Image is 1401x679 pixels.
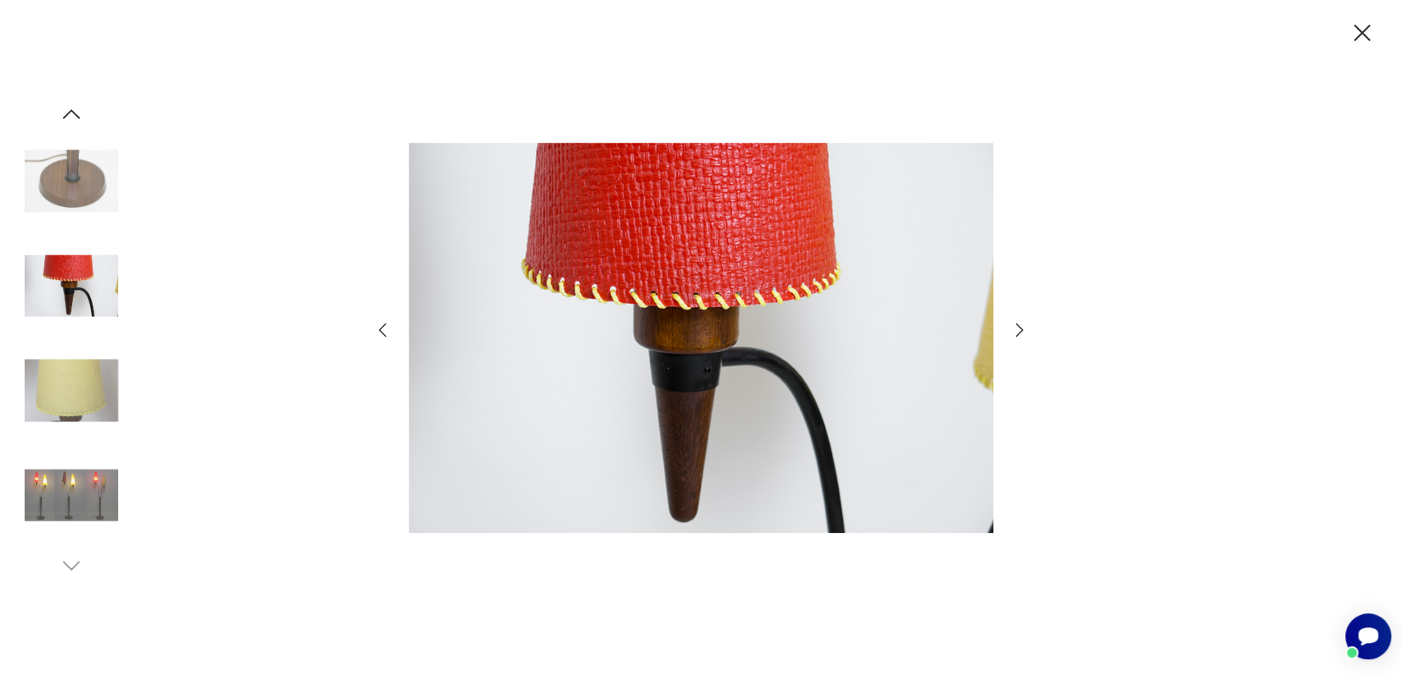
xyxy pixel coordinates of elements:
img: Zdjęcie produktu Lampa podłogowa, lata 50./60., mid-century design [25,239,118,333]
img: Zdjęcie produktu Lampa podłogowa, lata 50./60., mid-century design [409,67,993,610]
img: Zdjęcie produktu Lampa podłogowa, lata 50./60., mid-century design [25,344,118,438]
img: Zdjęcie produktu Lampa podłogowa, lata 50./60., mid-century design [25,135,118,228]
iframe: Smartsupp widget button [1345,613,1391,659]
img: Zdjęcie produktu Lampa podłogowa, lata 50./60., mid-century design [25,448,118,542]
